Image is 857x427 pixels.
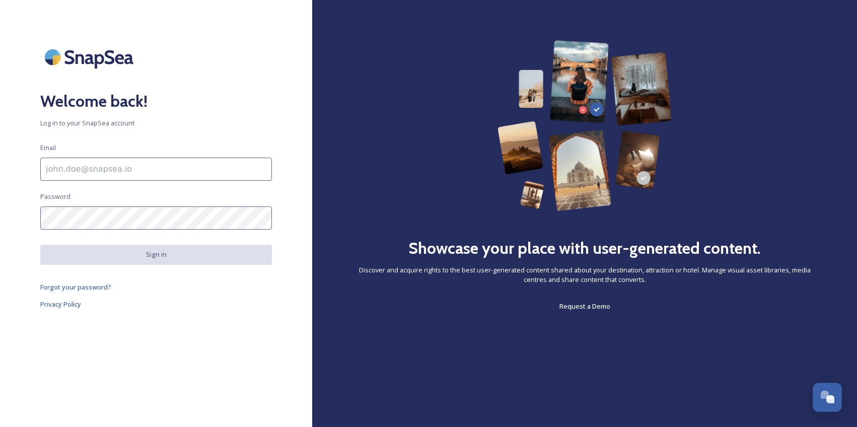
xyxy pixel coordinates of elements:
[352,265,817,284] span: Discover and acquire rights to the best user-generated content shared about your destination, att...
[40,300,81,309] span: Privacy Policy
[813,383,842,412] button: Open Chat
[40,89,272,113] h2: Welcome back!
[40,245,272,264] button: Sign in
[40,282,111,292] span: Forgot your password?
[559,300,610,312] a: Request a Demo
[40,40,141,74] img: SnapSea Logo
[408,236,761,260] h2: Showcase your place with user-generated content.
[40,118,272,128] span: Log in to your SnapSea account
[497,40,672,211] img: 63b42ca75bacad526042e722_Group%20154-p-800.png
[40,281,272,293] a: Forgot your password?
[40,192,70,201] span: Password
[40,143,56,153] span: Email
[559,302,610,311] span: Request a Demo
[40,158,272,181] input: john.doe@snapsea.io
[40,298,272,310] a: Privacy Policy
